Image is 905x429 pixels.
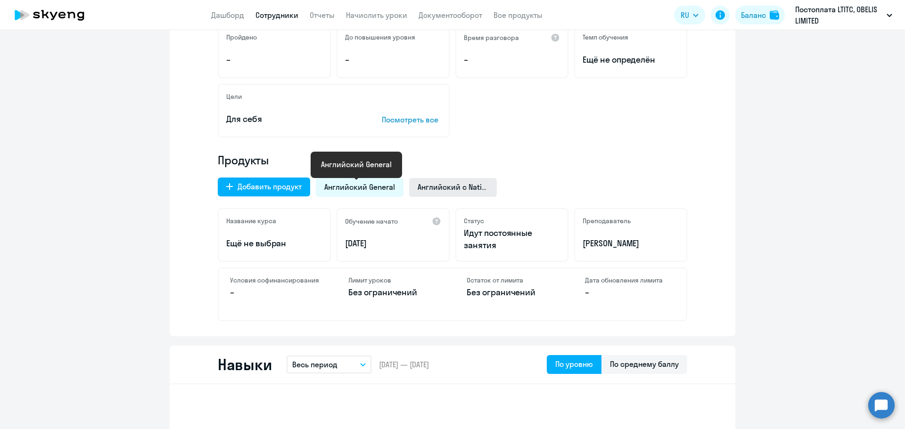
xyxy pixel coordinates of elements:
[348,286,438,299] p: Без ограничений
[795,4,883,26] p: Постоплата LTITC, OBELIS LIMITED
[790,4,897,26] button: Постоплата LTITC, OBELIS LIMITED
[555,358,593,370] div: По уровню
[770,10,779,20] img: balance
[255,10,298,20] a: Сотрудники
[226,237,322,250] p: Ещё не выбран
[226,113,353,125] p: Для себя
[230,276,320,284] h4: Условия софинансирования
[418,182,488,192] span: Английский с Native
[382,114,441,125] p: Посмотреть все
[211,10,244,20] a: Дашборд
[218,153,687,168] h4: Продукты
[585,286,675,299] p: –
[348,276,438,284] h4: Лимит уроков
[735,6,785,24] button: Балансbalance
[226,54,322,66] p: –
[345,54,441,66] p: –
[467,286,557,299] p: Без ограничений
[681,9,689,21] span: RU
[464,33,519,42] h5: Время разговора
[610,358,679,370] div: По среднему баллу
[464,217,484,225] h5: Статус
[226,33,257,41] h5: Пройдено
[324,182,395,192] span: Английский General
[583,54,679,66] span: Ещё не определён
[419,10,482,20] a: Документооборот
[345,33,415,41] h5: До повышения уровня
[583,217,631,225] h5: Преподаватель
[310,10,335,20] a: Отчеты
[345,237,441,250] p: [DATE]
[230,286,320,299] p: –
[464,54,560,66] p: –
[321,159,392,170] div: Английский General
[674,6,705,24] button: RU
[218,355,271,374] h2: Навыки
[741,9,766,21] div: Баланс
[292,359,337,370] p: Весь период
[287,356,371,373] button: Весь период
[218,178,310,196] button: Добавить продукт
[226,92,242,101] h5: Цели
[583,237,679,250] p: [PERSON_NAME]
[379,359,429,370] span: [DATE] — [DATE]
[238,181,302,192] div: Добавить продукт
[464,227,560,251] p: Идут постоянные занятия
[346,10,407,20] a: Начислить уроки
[494,10,543,20] a: Все продукты
[583,33,628,41] h5: Темп обучения
[467,276,557,284] h4: Остаток от лимита
[226,217,276,225] h5: Название курса
[585,276,675,284] h4: Дата обновления лимита
[345,217,398,226] h5: Обучение начато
